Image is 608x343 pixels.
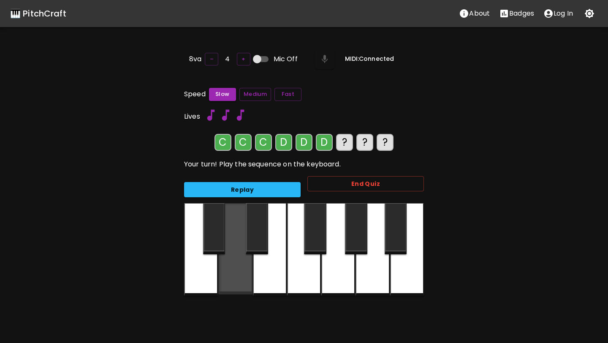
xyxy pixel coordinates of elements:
[189,53,201,65] h6: 8va
[184,182,301,198] button: Replay
[184,159,424,169] p: Your turn! Play the sequence on the keyboard.
[237,53,250,66] button: +
[469,8,490,19] p: About
[214,134,231,151] div: C
[184,111,200,122] h6: Lives
[554,8,573,19] p: Log In
[494,5,539,22] button: Stats
[454,5,494,22] button: About
[275,134,292,151] div: D
[255,134,272,151] div: C
[209,88,236,101] button: Slow
[336,134,353,151] div: ?
[225,53,230,65] h6: 4
[239,88,271,101] button: Medium
[539,5,578,22] button: account of current user
[509,8,534,19] p: Badges
[307,176,424,192] button: End Quiz
[377,134,394,151] div: ?
[296,134,312,151] div: D
[235,134,252,151] div: C
[274,88,301,101] button: Fast
[205,53,218,66] button: –
[356,134,373,151] div: ?
[316,134,333,151] div: D
[10,7,66,20] a: 🎹 PitchCraft
[345,54,394,64] h6: MIDI: Connected
[274,54,298,64] span: Mic Off
[184,88,206,100] h6: Speed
